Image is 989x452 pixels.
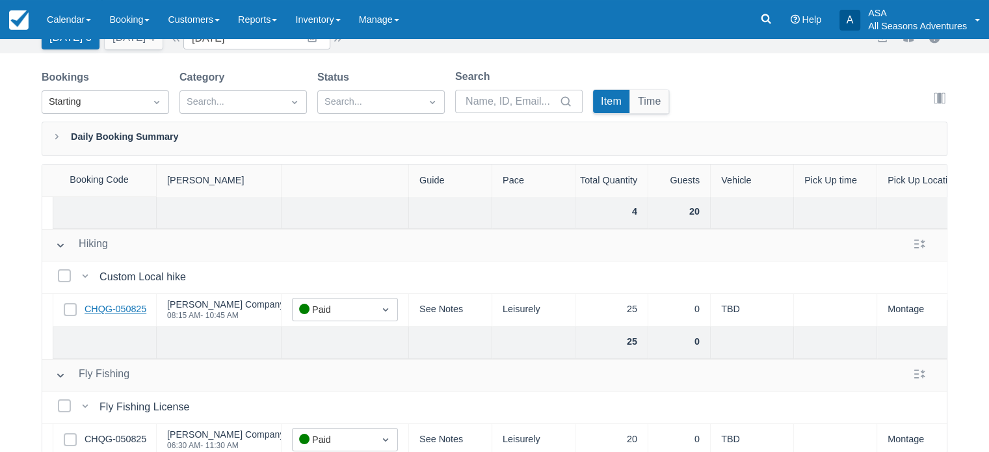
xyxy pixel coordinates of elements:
div: [PERSON_NAME] Company - [PERSON_NAME] [167,430,368,439]
div: 25 [575,326,648,359]
div: Paid [299,432,367,447]
a: CHQG-050825 [85,432,146,447]
span: Dropdown icon [288,96,301,109]
p: ASA [868,7,967,20]
div: Pick Up Location [877,165,960,197]
div: Starting [49,95,138,109]
div: Fly Fishing License [99,399,194,415]
div: Leisurely [492,294,575,326]
div: Booking Code [42,165,157,196]
label: Bookings [42,70,94,85]
div: 06:30 AM - 11:30 AM [167,442,368,449]
div: Pace [492,165,575,197]
button: Hiking [50,233,113,257]
img: checkfront-main-nav-mini-logo.png [9,10,29,30]
div: A [839,10,860,31]
div: Vehicle [711,165,794,197]
span: Dropdown icon [379,433,392,446]
span: Help [802,14,821,25]
div: Pick Up time [794,165,877,197]
div: Daily Booking Summary [42,122,947,156]
span: Dropdown icon [379,303,392,316]
span: Dropdown icon [150,96,163,109]
div: Montage [877,294,960,326]
div: 20 [648,196,711,229]
div: [PERSON_NAME] [157,165,282,197]
div: 0 [648,326,711,359]
button: Fly Fishing [50,364,135,387]
div: [PERSON_NAME] Company - [PERSON_NAME] [167,300,368,309]
span: Dropdown icon [426,96,439,109]
div: Paid [299,302,367,317]
a: CHQG-050825 [85,302,146,317]
div: See Notes [409,294,492,326]
div: Guide [409,165,492,197]
input: Name, ID, Email... [466,90,557,113]
div: Total Quantity [575,165,648,197]
i: Help [790,15,799,24]
button: Time [630,90,669,113]
label: Search [455,69,495,85]
div: 0 [648,294,711,326]
p: All Seasons Adventures [868,20,967,33]
div: 08:15 AM - 10:45 AM [167,312,368,319]
div: 4 [575,196,648,229]
label: Status [317,70,354,85]
div: TBD [711,294,794,326]
button: Item [593,90,629,113]
div: Custom Local hike [99,269,191,285]
label: Category [179,70,230,85]
div: 25 [575,294,648,326]
div: Guests [648,165,711,197]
